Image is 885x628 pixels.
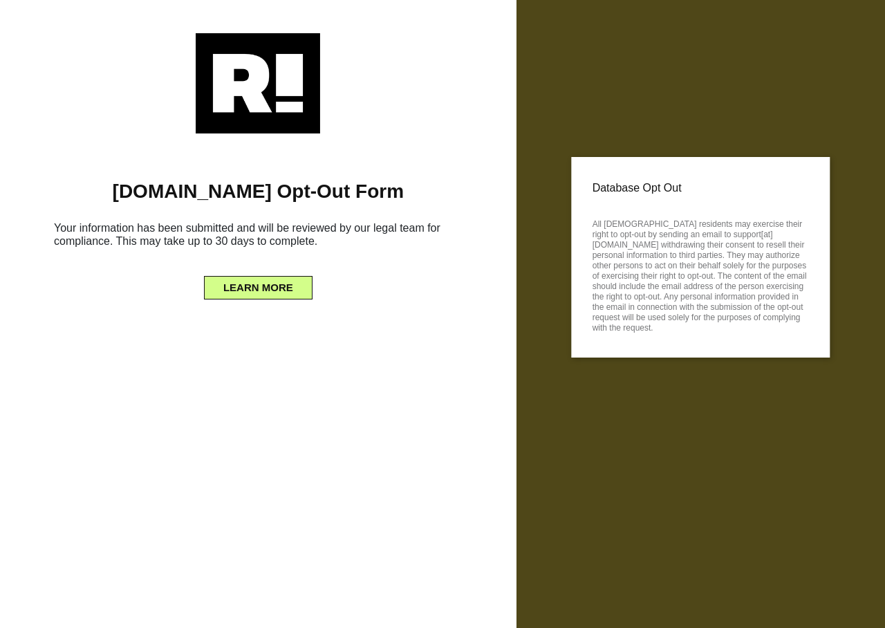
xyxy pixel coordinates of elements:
[204,278,313,289] a: LEARN MORE
[593,215,809,333] p: All [DEMOGRAPHIC_DATA] residents may exercise their right to opt-out by sending an email to suppo...
[21,216,496,259] h6: Your information has been submitted and will be reviewed by our legal team for compliance. This m...
[204,276,313,299] button: LEARN MORE
[593,178,809,198] p: Database Opt Out
[21,180,496,203] h1: [DOMAIN_NAME] Opt-Out Form
[196,33,320,133] img: Retention.com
